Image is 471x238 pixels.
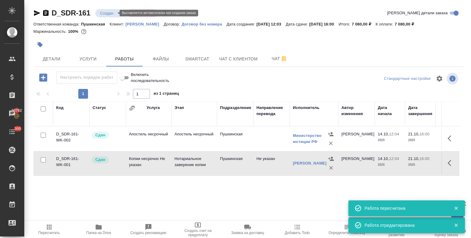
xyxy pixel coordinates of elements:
[376,22,395,26] p: К оплате:
[164,22,182,26] p: Договор:
[326,130,335,139] button: Назначить
[439,105,463,117] div: Общий объем
[181,22,226,26] p: Договор без номера
[408,162,432,168] p: 2025
[52,9,90,17] a: D_SDR-161
[285,231,310,235] span: Добавить Todo
[286,22,309,26] p: Дата сдачи:
[309,22,339,26] p: [DATE] 16:00
[37,55,66,63] span: Детали
[33,22,81,26] p: Ответственная команда:
[53,128,90,149] td: D_SDR-161-WK-002
[439,131,463,137] p: 1
[110,55,139,63] span: Работы
[38,231,60,235] span: Пересчитать
[450,223,462,228] button: Закрыть
[8,107,25,114] span: 20762
[127,9,158,17] div: Создан
[293,161,327,165] a: [PERSON_NAME]
[126,153,171,174] td: Копии несрочно Не указан
[219,55,258,63] span: Чат с клиентом
[432,71,447,86] span: Настроить таблицу
[450,206,462,211] button: Закрыть
[33,29,68,34] p: Маржинальность:
[293,133,321,144] a: Министерство юстиции РФ
[378,137,402,143] p: 2025
[378,132,389,136] p: 14.10,
[147,105,160,111] div: Услуга
[256,105,287,117] div: Направление перевода
[447,73,459,84] span: Посмотреть информацию
[110,22,125,26] p: Клиент:
[227,22,256,26] p: Дата создания:
[293,105,320,111] div: Исполнитель
[2,106,23,121] a: 20762
[93,105,106,111] div: Статус
[95,157,105,163] p: Сдан
[439,137,463,143] p: док.
[378,156,389,161] p: 14.10,
[175,156,214,168] p: Нотариальное заверение копии
[35,71,52,84] button: Добавить работу
[364,222,445,228] div: Работа отредактирована
[223,221,273,238] button: Заявка на доставку
[42,9,49,17] button: Скопировать ссылку
[95,132,105,138] p: Сдан
[73,55,103,63] span: Услуги
[256,22,286,26] p: [DATE] 12:03
[408,137,432,143] p: 2025
[86,231,111,235] span: Папка на Drive
[53,153,90,174] td: D_SDR-161-WK-001
[11,126,25,132] span: 300
[126,21,164,26] a: [PERSON_NAME]
[217,128,253,149] td: Пушкинская
[183,55,212,63] span: Smartcat
[81,22,110,26] p: Пушкинская
[439,162,463,168] p: страница
[341,105,372,117] div: Автор изменения
[130,11,151,16] button: Срочный
[265,55,294,63] span: Чат
[338,153,375,174] td: [PERSON_NAME]
[419,132,429,136] p: 16:00
[395,22,418,26] p: 7 080,00 ₽
[408,156,419,161] p: 21.10,
[444,156,459,170] button: Здесь прячутся важные кнопки
[56,105,63,111] div: Код
[217,153,253,174] td: Пушкинская
[338,128,375,149] td: [PERSON_NAME]
[439,156,463,162] p: 2
[322,221,372,238] button: Определить тематику
[280,55,287,63] svg: Отписаться
[177,229,219,237] span: Создать счет на предоплату
[175,131,214,137] p: Апостиль несрочный
[327,163,336,172] button: Удалить
[389,132,399,136] p: 12:04
[131,72,170,84] span: Включить последовательность
[408,132,419,136] p: 21.10,
[68,29,80,34] p: 100%
[80,28,88,36] button: 0.00 RUB;
[181,21,226,26] a: Договор без номера
[387,10,448,16] span: [PERSON_NAME] детали заказа
[364,205,445,211] div: Работа пересчитана
[98,11,115,16] button: Создан
[231,231,264,235] span: Заявка на доставку
[326,139,335,148] button: Удалить
[74,221,124,238] button: Папка на Drive
[273,221,322,238] button: Добавить Todo
[382,74,432,83] div: split button
[95,9,123,17] div: Создан
[173,221,223,238] button: Создать счет на предоплату
[419,156,429,161] p: 16:00
[253,153,290,174] td: Не указан
[126,22,164,26] p: [PERSON_NAME]
[91,131,123,139] div: Менеджер проверил работу исполнителя, передает ее на следующий этап
[130,231,166,235] span: Создать рекламацию
[175,105,184,111] div: Этап
[161,9,169,17] button: Доп статусы указывают на важность/срочность заказа
[146,55,175,63] span: Файлы
[24,221,74,238] button: Пересчитать
[328,231,365,235] span: Определить тематику
[389,156,399,161] p: 12:04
